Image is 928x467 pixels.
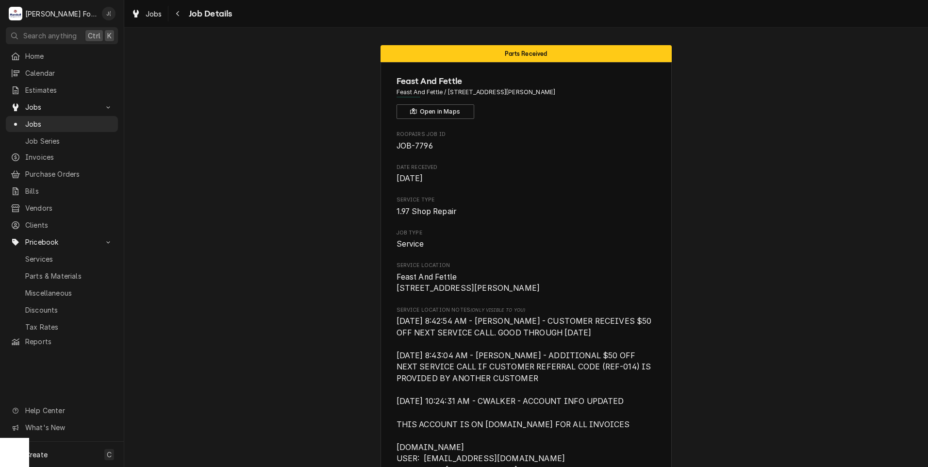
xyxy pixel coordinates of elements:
[88,31,100,41] span: Ctrl
[25,51,113,61] span: Home
[397,140,656,152] span: Roopairs Job ID
[6,234,118,250] a: Go to Pricebook
[102,7,116,20] div: J(
[6,82,118,98] a: Estimates
[25,405,112,416] span: Help Center
[25,237,99,247] span: Pricebook
[6,285,118,301] a: Miscellaneous
[25,422,112,433] span: What's New
[397,196,656,204] span: Service Type
[397,88,656,97] span: Address
[6,268,118,284] a: Parts & Materials
[9,7,22,20] div: M
[25,152,113,162] span: Invoices
[25,254,113,264] span: Services
[397,262,656,294] div: Service Location
[25,102,99,112] span: Jobs
[25,305,113,315] span: Discounts
[25,450,48,459] span: Create
[470,307,525,313] span: (Only Visible to You)
[170,6,186,21] button: Navigate back
[6,116,118,132] a: Jobs
[397,207,457,216] span: 1.97 Shop Repair
[186,7,232,20] span: Job Details
[6,48,118,64] a: Home
[6,419,118,435] a: Go to What's New
[6,402,118,418] a: Go to Help Center
[6,334,118,350] a: Reports
[25,322,113,332] span: Tax Rates
[6,251,118,267] a: Services
[397,131,656,138] span: Roopairs Job ID
[25,271,113,281] span: Parts & Materials
[381,45,672,62] div: Status
[397,229,656,237] span: Job Type
[397,272,540,293] span: Feast And Fettle [STREET_ADDRESS][PERSON_NAME]
[397,131,656,151] div: Roopairs Job ID
[6,200,118,216] a: Vendors
[6,27,118,44] button: Search anythingCtrlK
[6,319,118,335] a: Tax Rates
[6,149,118,165] a: Invoices
[25,336,113,347] span: Reports
[6,133,118,149] a: Job Series
[397,164,656,184] div: Date Received
[6,166,118,182] a: Purchase Orders
[127,6,166,22] a: Jobs
[6,217,118,233] a: Clients
[397,104,474,119] button: Open in Maps
[25,85,113,95] span: Estimates
[397,141,433,150] span: JOB-7796
[397,164,656,171] span: Date Received
[25,119,113,129] span: Jobs
[25,186,113,196] span: Bills
[25,288,113,298] span: Miscellaneous
[107,450,112,460] span: C
[397,196,656,217] div: Service Type
[9,7,22,20] div: Marshall Food Equipment Service's Avatar
[505,50,547,57] span: Parts Received
[397,262,656,269] span: Service Location
[6,183,118,199] a: Bills
[397,75,656,88] span: Name
[397,206,656,217] span: Service Type
[397,75,656,119] div: Client Information
[146,9,162,19] span: Jobs
[397,229,656,250] div: Job Type
[107,31,112,41] span: K
[25,220,113,230] span: Clients
[102,7,116,20] div: Jeff Debigare (109)'s Avatar
[397,238,656,250] span: Job Type
[25,169,113,179] span: Purchase Orders
[6,65,118,81] a: Calendar
[25,203,113,213] span: Vendors
[6,99,118,115] a: Go to Jobs
[6,302,118,318] a: Discounts
[23,31,77,41] span: Search anything
[397,271,656,294] span: Service Location
[397,174,423,183] span: [DATE]
[397,173,656,184] span: Date Received
[25,68,113,78] span: Calendar
[25,9,97,19] div: [PERSON_NAME] Food Equipment Service
[25,136,113,146] span: Job Series
[397,306,656,314] span: Service Location Notes
[397,239,424,249] span: Service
